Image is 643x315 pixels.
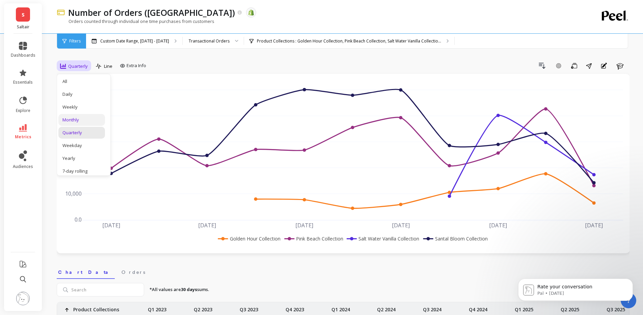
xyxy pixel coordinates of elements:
[57,18,214,24] p: Orders counted through individual one time purchases from customers
[39,90,92,95] a: [URL][DOMAIN_NAME]
[62,91,101,97] div: Daily
[104,63,112,69] span: Line
[181,286,197,292] strong: 30 days
[19,4,30,15] img: Profile image for Pal
[257,38,441,44] p: Product Collections : Golden Hour Collection, Pink Beach Collection, Salt Water Vanilla Collectio...
[57,283,144,296] input: Search
[11,129,105,136] div: Best,
[62,168,101,174] div: 7-day rolling
[377,302,396,313] p: Q2 2024
[100,38,169,44] p: Custom Date Range, [DATE] - [DATE]
[11,96,105,109] div: Product Title as a filter (update) -
[11,136,105,143] div: Kateryna
[150,286,209,293] p: *All values are sums.
[33,3,41,8] h1: Pal
[11,50,105,57] div: Hi [PERSON_NAME],
[62,130,101,136] div: Quarterly
[4,3,17,16] button: go back
[68,63,88,69] span: Quarterly
[423,302,441,313] p: Q3 2024
[62,78,101,85] div: All
[116,218,127,229] button: Send a message…
[22,11,25,19] span: S
[11,53,35,58] span: dashboards
[508,264,643,312] iframe: Intercom notifications message
[13,164,33,169] span: audiences
[16,108,30,113] span: explore
[469,302,487,313] p: Q4 2024
[148,302,166,313] p: Q1 2023
[62,117,101,123] div: Monthly
[69,38,81,44] span: Filters
[248,9,254,16] img: api.shopify.svg
[62,142,101,149] div: Weekday
[11,148,48,152] div: Kateryna • [DATE]
[62,104,101,110] div: Weekly
[21,221,27,226] button: Gif picker
[118,3,131,15] div: Close
[58,269,113,276] span: Chart Data
[11,96,102,109] a: [URL][DOMAIN_NAME]
[10,221,16,226] button: Emoji picker
[57,9,65,16] img: header icon
[33,8,84,15] p: The team can also help
[62,155,101,162] div: Yearly
[240,302,258,313] p: Q3 2023
[127,62,146,69] span: Extra Info
[15,134,31,140] span: metrics
[32,221,37,226] button: Upload attachment
[16,292,30,305] img: profile picture
[189,38,230,44] div: Transactional Orders
[11,83,105,96] div: Repurchase rate by Product Type (Category) -
[331,302,350,313] p: Q1 2024
[106,3,118,16] button: Home
[11,57,105,83] div: Hope you had a lovely weekend! Thank you for your patience — the reports are finally ready. Pleas...
[5,46,130,161] div: Kateryna says…
[13,80,33,85] span: essentials
[68,7,235,18] p: Number of Orders (tx)
[11,24,35,30] p: Saltair
[11,109,105,129] div: Looking forward to your feedback, and please let me know if you have any questions.
[286,302,304,313] p: Q4 2023
[122,269,145,276] span: Orders
[6,207,129,218] textarea: Message…
[57,263,629,279] nav: Tabs
[194,302,212,313] p: Q2 2023
[73,302,119,313] p: Product Collections
[5,46,111,146] div: Hi [PERSON_NAME],Hope you had a lovely weekend!Thank you for your patience — the reports are fina...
